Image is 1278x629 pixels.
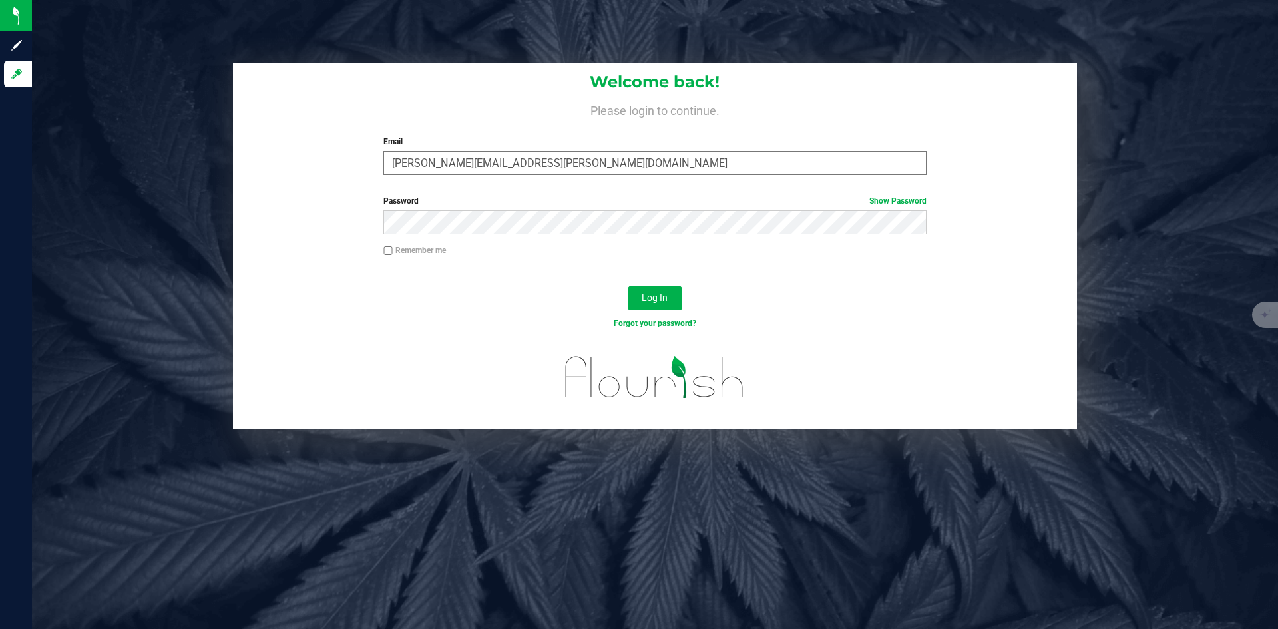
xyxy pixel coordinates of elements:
[383,244,446,256] label: Remember me
[869,196,927,206] a: Show Password
[383,196,419,206] span: Password
[10,39,23,52] inline-svg: Sign up
[642,292,668,303] span: Log In
[628,286,682,310] button: Log In
[10,67,23,81] inline-svg: Log in
[233,101,1077,117] h4: Please login to continue.
[549,343,760,411] img: flourish_logo.svg
[383,246,393,256] input: Remember me
[614,319,696,328] a: Forgot your password?
[233,73,1077,91] h1: Welcome back!
[383,136,926,148] label: Email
